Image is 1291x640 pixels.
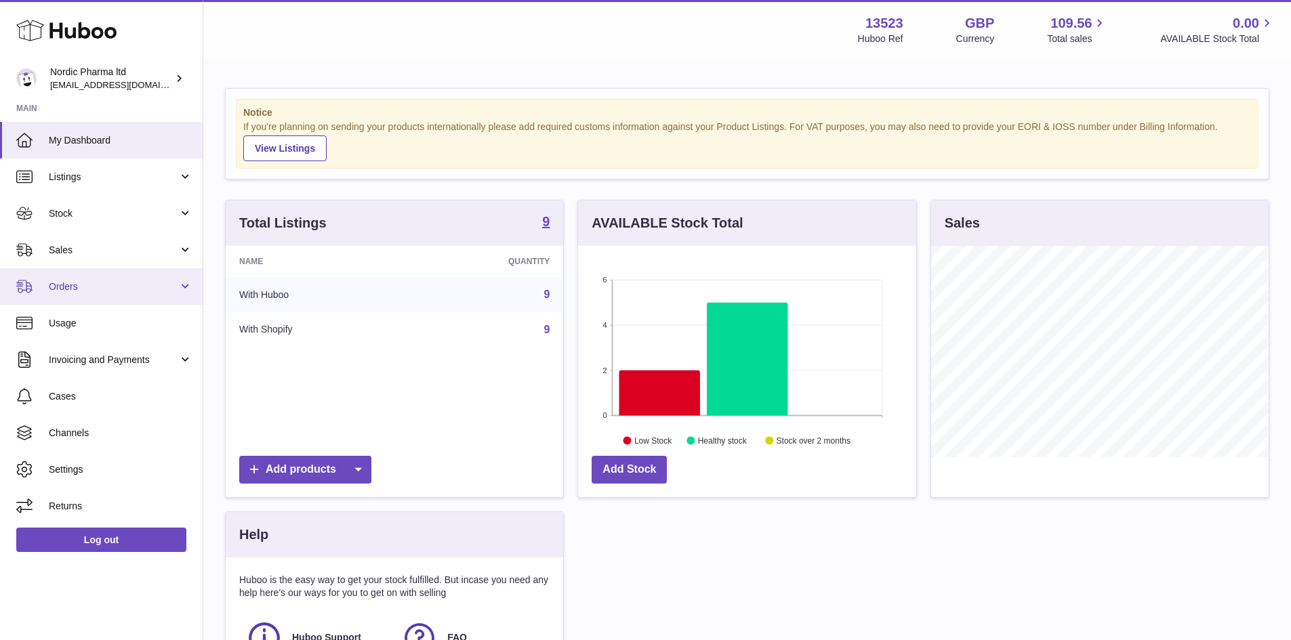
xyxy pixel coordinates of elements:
th: Quantity [408,246,564,277]
span: Channels [49,427,192,440]
span: Total sales [1047,33,1107,45]
div: Nordic Pharma ltd [50,66,172,91]
text: Stock over 2 months [777,435,851,445]
h3: Help [239,526,268,544]
span: Cases [49,390,192,403]
span: Orders [49,280,178,293]
div: Currency [956,33,995,45]
text: 0 [603,411,607,419]
img: internalAdmin-13523@internal.huboo.com [16,68,37,89]
text: Healthy stock [698,435,747,445]
td: With Huboo [226,277,408,312]
a: 109.56 Total sales [1047,14,1107,45]
span: My Dashboard [49,134,192,147]
h3: Sales [945,214,980,232]
a: View Listings [243,135,327,161]
a: 0.00 AVAILABLE Stock Total [1160,14,1275,45]
span: AVAILABLE Stock Total [1160,33,1275,45]
div: Huboo Ref [858,33,903,45]
a: 9 [544,289,550,300]
strong: 9 [542,215,550,228]
h3: Total Listings [239,214,327,232]
span: 109.56 [1050,14,1092,33]
span: Stock [49,207,178,220]
text: 2 [603,366,607,374]
td: With Shopify [226,312,408,347]
a: 9 [542,215,550,231]
span: Invoicing and Payments [49,354,178,366]
span: Returns [49,500,192,513]
a: 9 [544,324,550,335]
a: Add products [239,456,371,484]
span: 0.00 [1233,14,1259,33]
h3: AVAILABLE Stock Total [592,214,743,232]
div: If you're planning on sending your products internationally please add required customs informati... [243,121,1251,161]
text: 4 [603,321,607,329]
span: Settings [49,463,192,476]
span: Usage [49,317,192,330]
text: Low Stock [634,435,672,445]
a: Log out [16,528,186,552]
span: [EMAIL_ADDRESS][DOMAIN_NAME] [50,79,199,90]
a: Add Stock [592,456,667,484]
strong: Notice [243,106,1251,119]
th: Name [226,246,408,277]
strong: GBP [965,14,994,33]
p: Huboo is the easy way to get your stock fulfilled. But incase you need any help here's our ways f... [239,574,550,599]
span: Sales [49,244,178,257]
text: 6 [603,276,607,284]
span: Listings [49,171,178,184]
strong: 13523 [865,14,903,33]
